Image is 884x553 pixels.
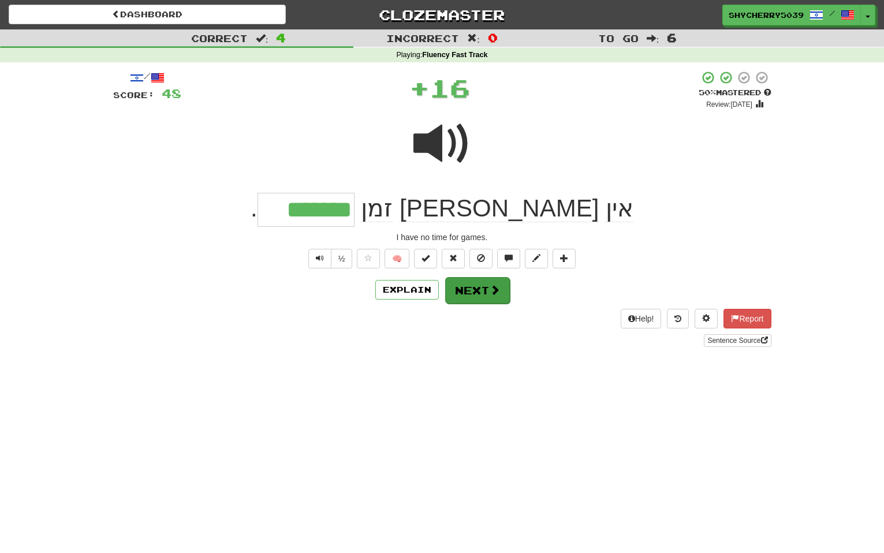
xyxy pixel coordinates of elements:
[667,309,689,328] button: Round history (alt+y)
[442,249,465,268] button: Reset to 0% Mastered (alt+r)
[162,86,181,100] span: 48
[621,309,662,328] button: Help!
[430,73,470,102] span: 16
[667,31,677,44] span: 6
[488,31,498,44] span: 0
[256,33,268,43] span: :
[385,249,409,268] button: 🧠
[445,277,510,304] button: Next
[409,70,430,105] span: +
[647,33,659,43] span: :
[361,195,393,222] span: זמן
[729,10,804,20] span: ShyCherry5039
[699,88,716,97] span: 50 %
[331,249,353,268] button: ½
[469,249,493,268] button: Ignore sentence (alt+i)
[308,249,331,268] button: Play sentence audio (ctl+space)
[357,249,380,268] button: Favorite sentence (alt+f)
[553,249,576,268] button: Add to collection (alt+a)
[723,309,771,328] button: Report
[497,249,520,268] button: Discuss sentence (alt+u)
[829,9,835,17] span: /
[276,31,286,44] span: 4
[191,32,248,44] span: Correct
[606,195,633,222] span: אין
[306,249,353,268] div: Text-to-speech controls
[400,195,599,222] span: [PERSON_NAME]
[525,249,548,268] button: Edit sentence (alt+d)
[113,90,155,100] span: Score:
[9,5,286,24] a: Dashboard
[722,5,861,25] a: ShyCherry5039 /
[467,33,480,43] span: :
[113,70,181,85] div: /
[303,5,580,25] a: Clozemaster
[251,195,258,222] span: .
[699,88,771,98] div: Mastered
[386,32,459,44] span: Incorrect
[414,249,437,268] button: Set this sentence to 100% Mastered (alt+m)
[113,231,771,243] div: I have no time for games.
[598,32,639,44] span: To go
[704,334,771,347] a: Sentence Source
[375,280,439,300] button: Explain
[422,51,487,59] strong: Fluency Fast Track
[706,100,752,109] small: Review: [DATE]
